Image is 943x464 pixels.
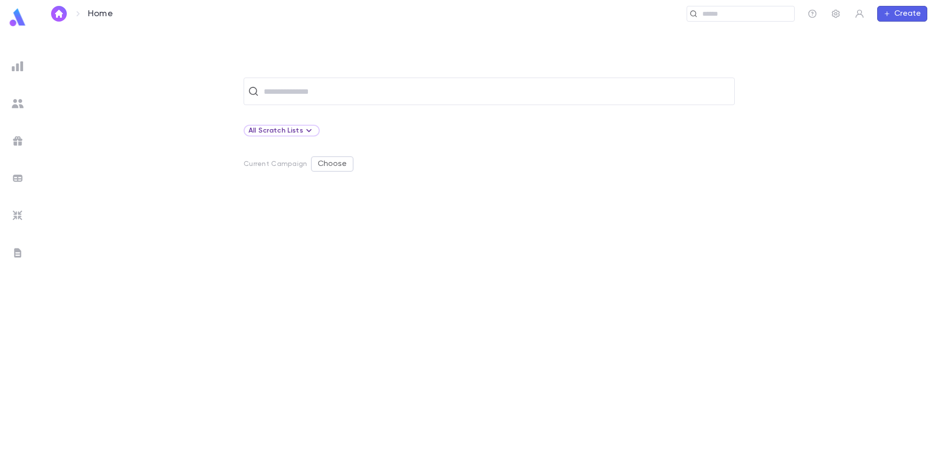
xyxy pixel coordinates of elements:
img: campaigns_grey.99e729a5f7ee94e3726e6486bddda8f1.svg [12,135,24,147]
div: All Scratch Lists [249,125,315,136]
p: Home [88,8,113,19]
img: batches_grey.339ca447c9d9533ef1741baa751efc33.svg [12,172,24,184]
button: Create [877,6,927,22]
img: letters_grey.7941b92b52307dd3b8a917253454ce1c.svg [12,247,24,259]
img: logo [8,8,28,27]
img: reports_grey.c525e4749d1bce6a11f5fe2a8de1b229.svg [12,60,24,72]
img: students_grey.60c7aba0da46da39d6d829b817ac14fc.svg [12,98,24,109]
div: All Scratch Lists [244,125,320,136]
p: Current Campaign [244,160,307,168]
button: Choose [311,156,354,172]
img: imports_grey.530a8a0e642e233f2baf0ef88e8c9fcb.svg [12,210,24,221]
img: home_white.a664292cf8c1dea59945f0da9f25487c.svg [53,10,65,18]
